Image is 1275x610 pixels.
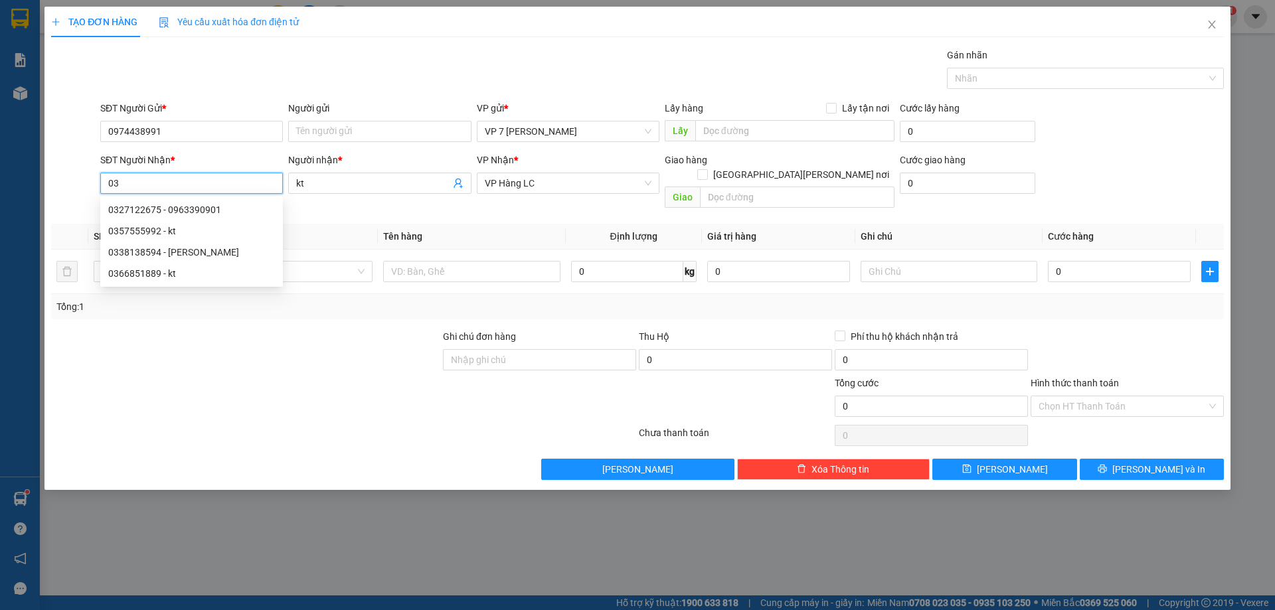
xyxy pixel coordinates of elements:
label: Hình thức thanh toán [1031,378,1119,388]
span: SL [94,231,104,242]
span: user-add [453,178,464,189]
button: deleteXóa Thông tin [737,459,930,480]
button: save[PERSON_NAME] [932,459,1076,480]
span: Giao [665,187,700,208]
input: VD: Bàn, Ghế [383,261,560,282]
span: Tên hàng [383,231,422,242]
input: 0 [707,261,850,282]
button: plus [1201,261,1219,282]
input: Dọc đường [700,187,894,208]
span: [PERSON_NAME] [977,462,1048,477]
div: Tổng: 1 [56,299,492,314]
div: 0338138594 - Hiếu [100,242,283,263]
span: Lấy [665,120,695,141]
div: 0357555992 - kt [100,220,283,242]
input: Ghi Chú [861,261,1037,282]
label: Ghi chú đơn hàng [443,331,516,342]
input: Cước giao hàng [900,173,1035,194]
img: icon [159,17,169,28]
input: Cước lấy hàng [900,121,1035,142]
button: [PERSON_NAME] [541,459,734,480]
div: 0366851889 - kt [108,266,275,281]
input: Ghi chú đơn hàng [443,349,636,370]
div: VP gửi [477,101,659,115]
div: 0327122675 - 0963390901 [108,202,275,217]
span: Cước hàng [1048,231,1094,242]
span: Giao hàng [665,155,707,165]
div: 0327122675 - 0963390901 [100,199,283,220]
div: Chưa thanh toán [637,425,833,449]
span: Tổng cước [835,378,879,388]
span: VP Hàng LC [485,173,651,193]
span: TẠO ĐƠN HÀNG [51,17,137,27]
span: printer [1098,464,1107,475]
span: Xóa Thông tin [811,462,869,477]
span: [GEOGRAPHIC_DATA][PERSON_NAME] nơi [708,167,894,182]
span: kg [683,261,697,282]
span: Lấy hàng [665,103,703,114]
span: save [962,464,972,475]
span: [PERSON_NAME] [602,462,673,477]
div: 0338138594 - [PERSON_NAME] [108,245,275,260]
div: Người nhận [288,153,471,167]
span: close [1207,19,1217,30]
span: plus [51,17,60,27]
label: Gán nhãn [947,50,987,60]
span: delete [797,464,806,475]
span: VP Nhận [477,155,514,165]
label: Cước giao hàng [900,155,966,165]
label: Cước lấy hàng [900,103,960,114]
div: 0357555992 - kt [108,224,275,238]
span: Phí thu hộ khách nhận trả [845,329,964,344]
button: Close [1193,7,1231,44]
button: delete [56,261,78,282]
th: Ghi chú [855,224,1043,250]
span: [PERSON_NAME] và In [1112,462,1205,477]
span: VP 7 Phạm Văn Đồng [485,121,651,141]
span: Thu Hộ [639,331,669,342]
span: Khác [204,262,365,281]
div: 0366851889 - kt [100,263,283,284]
div: SĐT Người Gửi [100,101,283,115]
span: plus [1202,266,1218,277]
span: Yêu cầu xuất hóa đơn điện tử [159,17,299,27]
span: Lấy tận nơi [837,101,894,115]
div: SĐT Người Nhận [100,153,283,167]
input: Dọc đường [695,120,894,141]
span: Giá trị hàng [707,231,756,242]
button: printer[PERSON_NAME] và In [1080,459,1224,480]
span: Định lượng [610,231,657,242]
div: Người gửi [288,101,471,115]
